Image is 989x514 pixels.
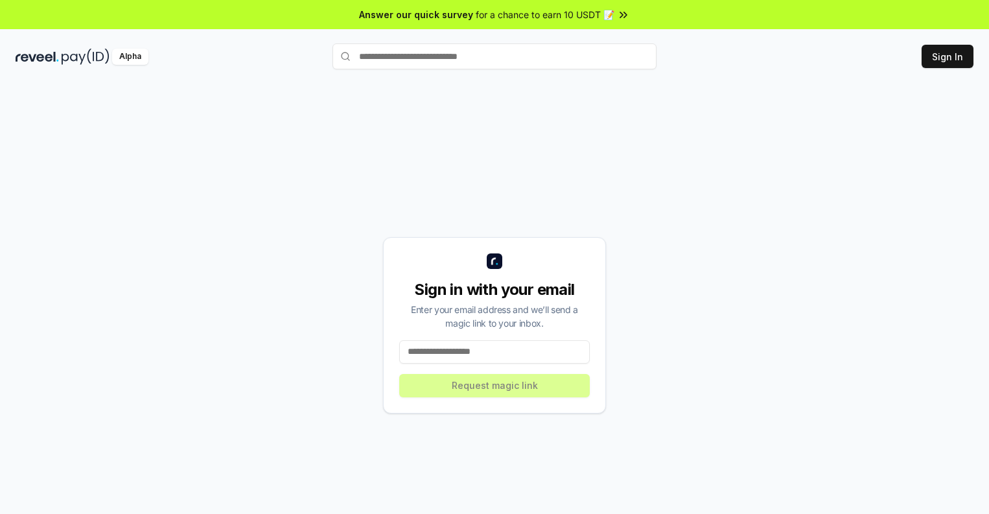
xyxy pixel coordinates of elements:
[16,49,59,65] img: reveel_dark
[476,8,614,21] span: for a chance to earn 10 USDT 📝
[399,279,590,300] div: Sign in with your email
[62,49,110,65] img: pay_id
[487,253,502,269] img: logo_small
[359,8,473,21] span: Answer our quick survey
[112,49,148,65] div: Alpha
[399,303,590,330] div: Enter your email address and we’ll send a magic link to your inbox.
[922,45,973,68] button: Sign In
